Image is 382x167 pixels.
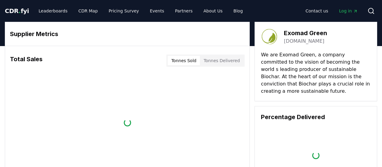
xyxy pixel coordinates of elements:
[5,7,29,15] span: CDR fyi
[10,55,43,67] h3: Total Sales
[311,151,321,160] div: loading
[301,5,333,16] a: Contact us
[334,5,363,16] a: Log in
[123,118,132,128] div: loading
[74,5,103,16] a: CDR Map
[199,5,227,16] a: About Us
[301,5,363,16] nav: Main
[261,112,371,122] h3: Percentage Delivered
[261,28,278,45] img: Exomad Green-logo
[145,5,169,16] a: Events
[261,51,371,95] p: We are Exomad Green, a company committed to the vision of becoming the world s leading producer o...
[168,56,200,65] button: Tonnes Sold
[284,28,327,38] h3: Exomad Green
[19,7,21,15] span: .
[339,8,358,14] span: Log in
[284,38,324,45] a: [DOMAIN_NAME]
[104,5,144,16] a: Pricing Survey
[10,29,245,38] h3: Supplier Metrics
[170,5,197,16] a: Partners
[34,5,248,16] nav: Main
[229,5,248,16] a: Blog
[5,7,29,15] a: CDR.fyi
[34,5,72,16] a: Leaderboards
[200,56,243,65] button: Tonnes Delivered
